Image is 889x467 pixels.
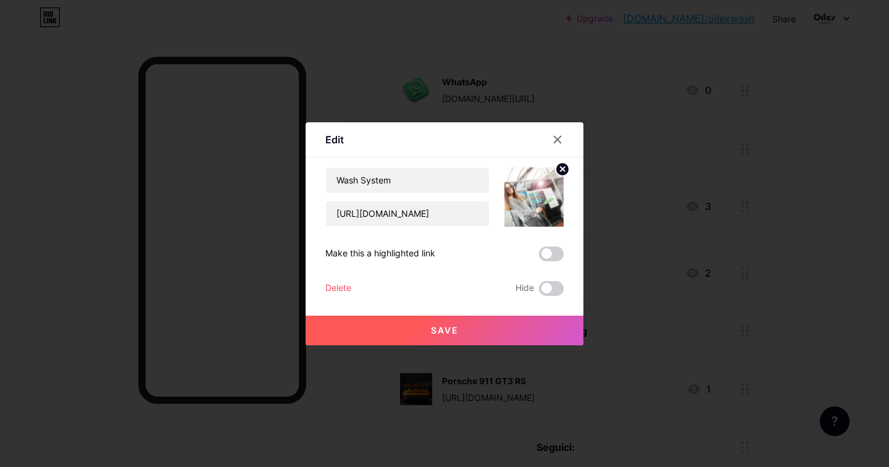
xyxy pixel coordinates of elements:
[326,168,489,193] input: Title
[325,246,435,261] div: Make this a highlighted link
[515,281,534,296] span: Hide
[326,201,489,226] input: URL
[325,281,351,296] div: Delete
[325,132,344,147] div: Edit
[504,167,564,227] img: link_thumbnail
[306,316,583,345] button: Save
[431,325,459,335] span: Save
